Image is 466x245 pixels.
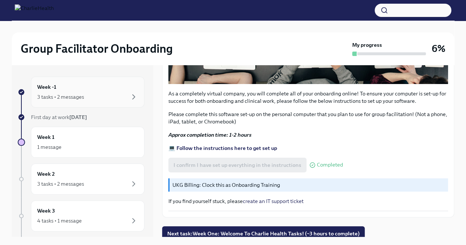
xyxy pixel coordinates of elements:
button: Next task:Week One: Welcome To Charlie Health Tasks! (~3 hours to complete) [162,226,365,241]
h6: Week -1 [37,83,56,91]
span: Completed [317,162,343,168]
strong: Approx completion time: 1-2 hours [168,132,252,138]
a: create an IT support ticket [243,198,304,204]
a: Week 34 tasks • 1 message [18,200,144,231]
a: 💻 Follow the instructions here to get set up [168,145,277,151]
strong: My progress [352,41,382,49]
a: First day at work[DATE] [18,113,144,121]
span: Next task : Week One: Welcome To Charlie Health Tasks! (~3 hours to complete) [167,230,360,237]
div: 1 message [37,143,62,151]
p: If you find yourself stuck, please [168,197,448,205]
a: Week 23 tasks • 2 messages [18,164,144,195]
strong: [DATE] [69,114,87,120]
a: Week -13 tasks • 2 messages [18,77,144,108]
p: UKG Billing: Clock this as Onboarding Training [172,181,445,189]
h2: Group Facilitator Onboarding [21,41,173,56]
h6: Week 3 [37,207,55,215]
div: 4 tasks • 1 message [37,217,82,224]
img: CharlieHealth [15,4,54,16]
h6: Week 1 [37,133,55,141]
h3: 6% [432,42,445,55]
p: Please complete this software set-up on the personal computer that you plan to use for group faci... [168,111,448,125]
div: 3 tasks • 2 messages [37,93,84,101]
div: 3 tasks • 2 messages [37,180,84,188]
span: First day at work [31,114,87,120]
p: As a completely virtual company, you will complete all of your onboarding online! To ensure your ... [168,90,448,105]
a: Week 11 message [18,127,144,158]
h6: Week 2 [37,170,55,178]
